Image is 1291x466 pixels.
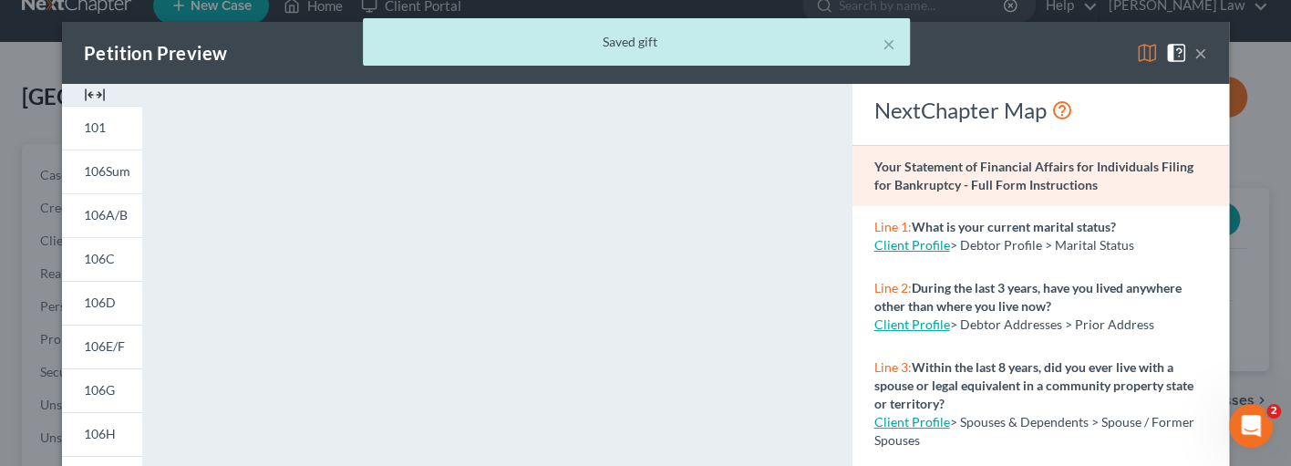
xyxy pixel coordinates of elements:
a: 106Sum [62,150,142,193]
span: 106G [84,382,115,398]
a: 106C [62,237,142,281]
span: 106A/B [84,207,128,223]
div: Saved gift [377,33,895,51]
a: 106A/B [62,193,142,237]
span: 106Sum [84,163,130,179]
strong: Within the last 8 years, did you ever live with a spouse or legal equivalent in a community prope... [874,359,1193,411]
a: 106E/F [62,325,142,368]
span: 106E/F [84,338,125,354]
div: NextChapter Map [874,96,1207,125]
a: 106G [62,368,142,412]
iframe: Intercom live chat [1229,404,1273,448]
span: > Debtor Addresses > Prior Address [950,316,1154,332]
a: 101 [62,106,142,150]
img: expand-e0f6d898513216a626fdd78e52531dac95497ffd26381d4c15ee2fc46db09dca.svg [84,84,106,106]
span: 106H [84,426,116,441]
strong: Your Statement of Financial Affairs for Individuals Filing for Bankruptcy - Full Form Instructions [874,159,1193,192]
span: Line 3: [874,359,912,375]
span: 2 [1266,404,1281,419]
button: × [883,33,895,55]
strong: What is your current marital status? [912,219,1116,234]
span: 106C [84,251,115,266]
span: > Spouses & Dependents > Spouse / Former Spouses [874,414,1194,448]
a: 106H [62,412,142,456]
a: Client Profile [874,237,950,253]
span: > Debtor Profile > Marital Status [950,237,1134,253]
span: 106D [84,295,116,310]
a: Client Profile [874,414,950,430]
a: 106D [62,281,142,325]
span: 101 [84,119,106,135]
span: Line 2: [874,280,912,295]
span: Line 1: [874,219,912,234]
a: Client Profile [874,316,950,332]
strong: During the last 3 years, have you lived anywhere other than where you live now? [874,280,1182,314]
